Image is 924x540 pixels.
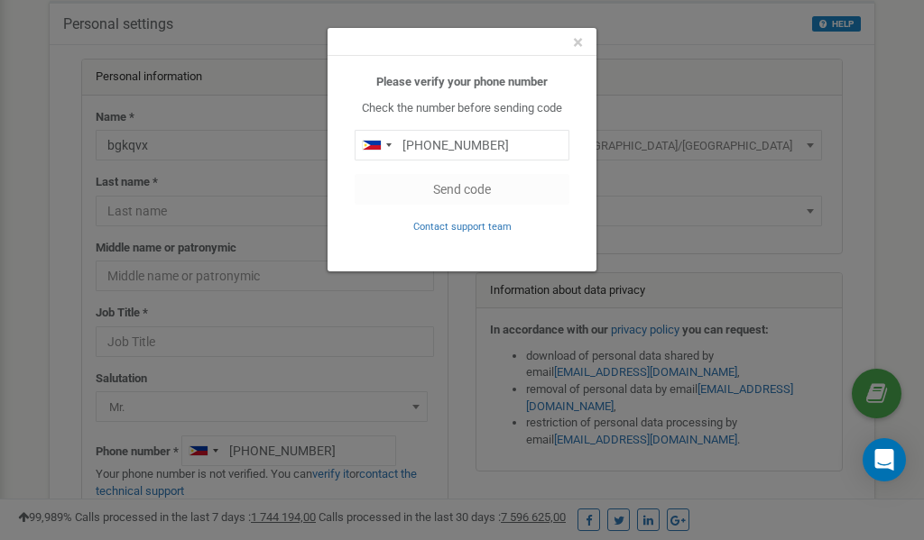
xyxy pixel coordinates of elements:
[413,221,512,233] small: Contact support team
[573,33,583,52] button: Close
[355,100,569,117] p: Check the number before sending code
[376,75,548,88] b: Please verify your phone number
[355,130,569,160] input: 0905 123 4567
[413,219,512,233] a: Contact support team
[356,131,397,160] div: Telephone country code
[355,174,569,205] button: Send code
[863,438,906,481] div: Open Intercom Messenger
[573,32,583,53] span: ×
